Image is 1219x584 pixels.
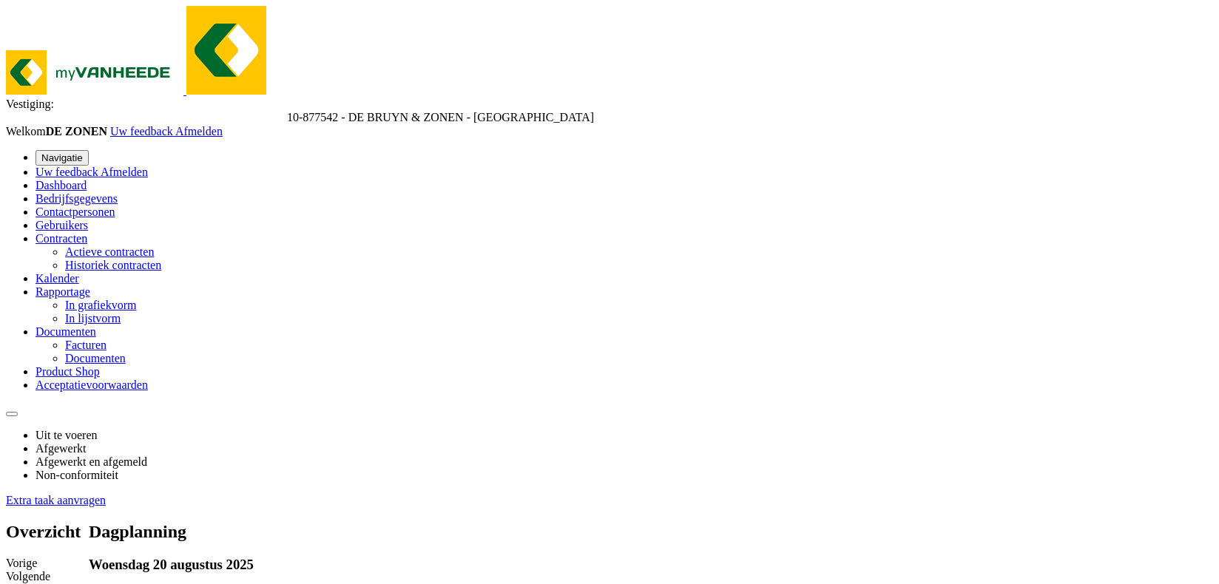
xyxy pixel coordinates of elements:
[110,125,175,137] a: Uw feedback
[36,455,1213,469] li: Afgewerkt en afgemeld
[101,166,148,178] a: Afmelden
[36,285,90,298] a: Rapportage
[175,125,223,137] a: Afmelden
[65,245,154,258] a: Actieve contracten
[36,206,115,218] a: Contactpersonen
[36,272,79,285] a: Kalender
[6,50,183,95] img: myVanheede
[65,352,126,364] a: Documenten
[65,299,136,311] a: In grafiekvorm
[36,378,148,391] a: Acceptatievoorwaarden
[36,219,88,231] a: Gebruikers
[65,339,107,351] a: Facturen
[89,557,254,573] h3: Woensdag 20 augustus 2025
[36,179,87,191] a: Dashboard
[36,192,118,205] a: Bedrijfsgegevens
[6,125,110,137] span: Welkom
[6,557,37,569] span: Vorige
[36,469,1213,482] li: Non-conformiteit
[6,570,50,583] span: Volgende
[36,232,87,245] a: Contracten
[41,152,83,163] span: Navigatie
[36,325,96,338] a: Documenten
[6,98,54,110] span: Vestiging:
[36,365,100,378] a: Product Shop
[46,125,107,137] strong: DE ZONEN
[89,522,254,542] h2: Dagplanning
[287,111,594,123] span: 10-877542 - DE BRUYN & ZONEN - AALST
[65,312,121,325] a: In lijstvorm
[110,125,173,137] span: Uw feedback
[36,166,101,178] a: Uw feedback
[6,494,106,506] a: Extra taak aanvragen
[36,442,1213,455] li: Afgewerkt
[36,166,98,178] span: Uw feedback
[65,259,161,271] a: Historiek contracten
[36,429,1213,442] li: Uit te voeren
[6,522,89,542] h2: Overzicht
[186,6,266,95] img: myVanheede
[36,150,89,166] button: Navigatie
